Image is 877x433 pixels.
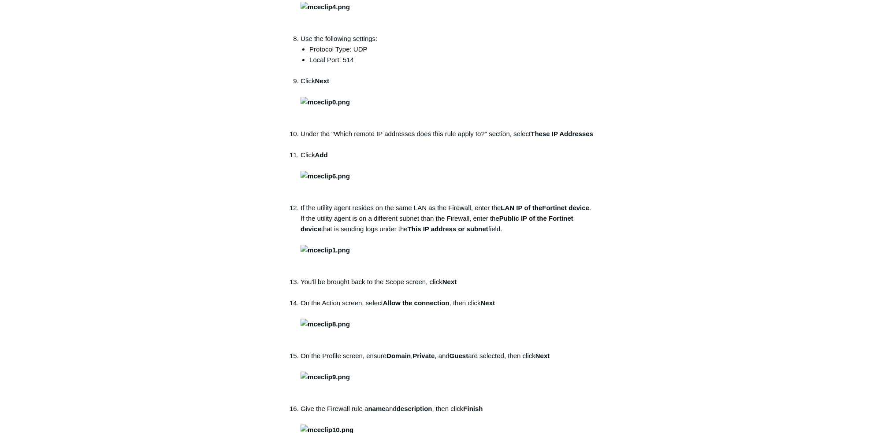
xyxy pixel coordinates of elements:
[301,76,594,129] li: Click
[301,277,594,298] li: You'll be brought back to the Scope screen, click
[301,2,350,12] img: mceclip4.png
[383,299,450,307] strong: Allow the connection
[450,352,468,359] strong: Guest
[408,225,488,233] strong: This IP address or subnet
[386,352,411,359] strong: Domain
[301,129,594,150] li: Under the "Which remote IP addresses does this rule apply to?" section, select
[531,130,594,137] strong: These IP Addresses
[301,77,350,106] strong: Next
[412,352,435,359] strong: Private
[301,203,594,277] li: If the utility agent resides on the same LAN as the Firewall, enter the . If the utility agent is...
[301,171,350,181] img: mceclip6.png
[397,405,432,412] strong: description
[301,351,594,403] li: On the Profile screen, ensure , , and are selected, then click
[542,204,589,211] strong: Fortinet device
[368,405,386,412] strong: name
[301,33,594,76] li: Use the following settings:
[301,299,495,328] strong: Next
[301,352,550,381] strong: Next
[309,44,594,55] li: Protocol Type: UDP
[442,278,457,285] strong: Next
[309,55,594,76] li: Local Port: 514
[301,150,594,203] li: Click
[301,151,350,180] strong: Add
[301,372,350,382] img: mceclip9.png
[301,97,350,107] img: mceclip0.png
[501,204,543,211] strong: LAN IP of the
[301,298,594,351] li: On the Action screen, select , then click
[301,319,350,329] img: mceclip8.png
[301,245,350,255] img: mceclip1.png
